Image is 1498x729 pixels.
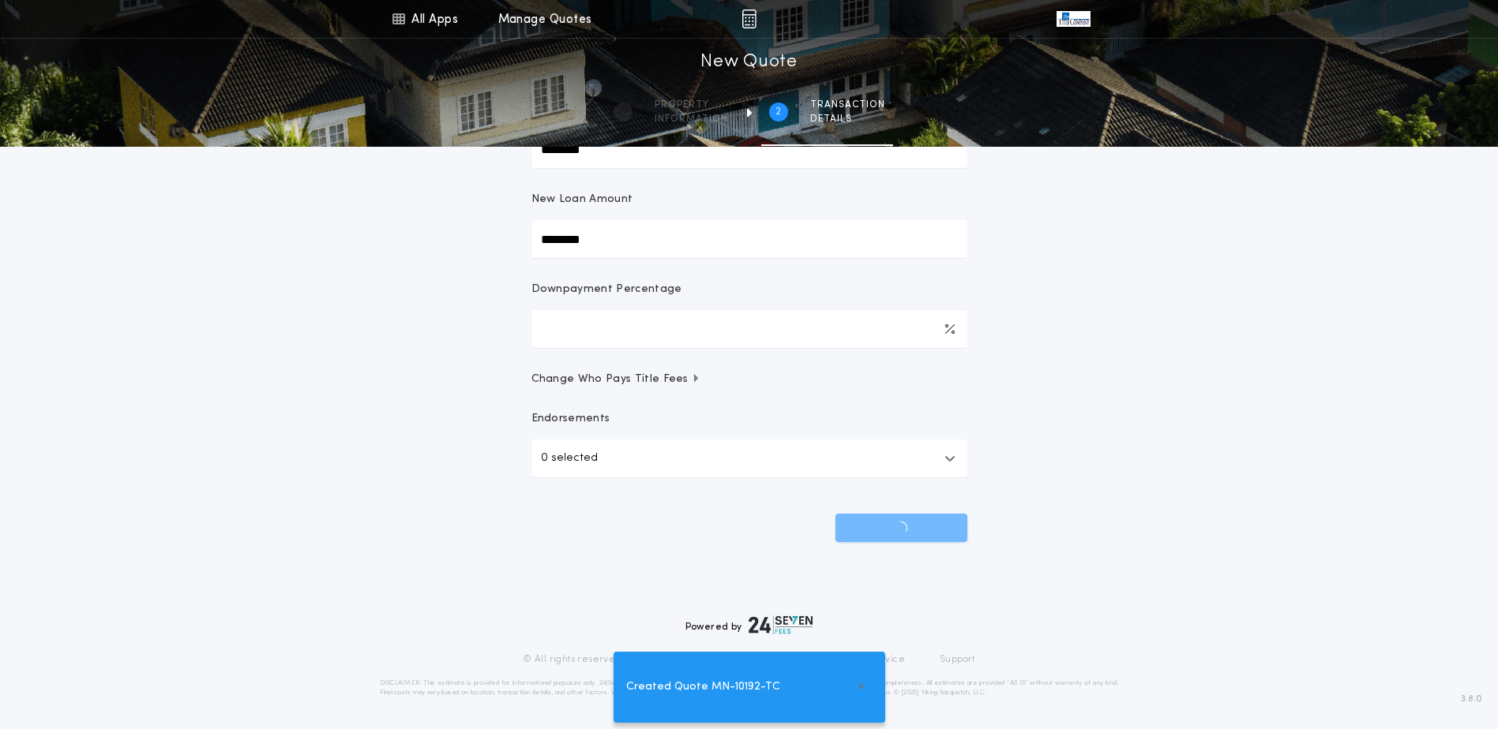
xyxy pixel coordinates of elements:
p: Downpayment Percentage [531,282,682,297]
h2: 2 [775,106,781,118]
p: 0 selected [541,449,598,468]
div: Powered by [685,615,813,634]
span: Transaction [810,99,885,111]
p: Endorsements [531,411,967,427]
img: logo [749,615,813,634]
input: Sale Price [531,130,967,168]
span: Created Quote MN-10192-TC [626,679,780,696]
button: Change Who Pays Title Fees [531,372,967,387]
span: information [655,113,728,125]
p: New Loan Amount [531,192,633,207]
input: New Loan Amount [531,220,967,258]
img: vs-icon [1057,11,1090,27]
span: details [810,113,885,125]
span: Property [655,99,728,111]
h1: New Quote [700,50,797,75]
span: Change Who Pays Title Fees [531,372,701,387]
img: img [741,9,757,28]
input: Downpayment Percentage [531,310,967,348]
button: 0 selected [531,439,967,477]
